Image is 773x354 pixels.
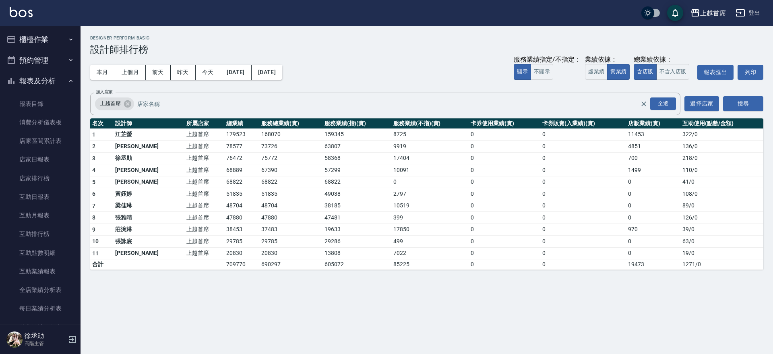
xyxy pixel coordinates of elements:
td: 4851 [626,141,680,153]
td: 29785 [259,236,322,248]
td: 0 [469,224,540,236]
td: 徐丞勛 [113,152,184,164]
td: 0 [469,259,540,270]
td: 47880 [259,212,322,224]
td: 0 [469,247,540,259]
td: 218 / 0 [680,152,763,164]
td: 0 [469,236,540,248]
td: 0 [540,152,626,164]
td: 0 [469,212,540,224]
td: 11453 [626,128,680,141]
td: 0 [469,152,540,164]
input: 店家名稱 [135,97,654,111]
td: 19 / 0 [680,247,763,259]
td: 0 [626,188,680,200]
td: 51835 [259,188,322,200]
td: 700 [626,152,680,164]
td: 19473 [626,259,680,270]
td: 0 [469,128,540,141]
a: 店家日報表 [3,150,77,169]
span: 7 [92,203,95,209]
button: 昨天 [171,65,196,80]
div: 服務業績指定/不指定： [514,56,581,64]
td: 上越首席 [184,152,224,164]
td: 上越首席 [184,128,224,141]
td: 126 / 0 [680,212,763,224]
td: 0 [540,236,626,248]
a: 互助月報表 [3,206,77,225]
td: 0 [626,247,680,259]
td: 10091 [391,164,469,176]
h5: 徐丞勛 [25,332,66,340]
a: 互助排行榜 [3,225,77,243]
td: [PERSON_NAME] [113,141,184,153]
td: 0 [469,164,540,176]
td: 上越首席 [184,224,224,236]
button: Clear [638,98,649,110]
td: 48704 [259,200,322,212]
td: 0 [626,212,680,224]
td: 399 [391,212,469,224]
a: 互助點數明細 [3,244,77,262]
td: 0 [469,200,540,212]
td: 7022 [391,247,469,259]
td: 1271 / 0 [680,259,763,270]
td: 17850 [391,224,469,236]
td: 0 [626,236,680,248]
td: 1499 [626,164,680,176]
td: 上越首席 [184,236,224,248]
button: [DATE] [220,65,251,80]
td: [PERSON_NAME] [113,247,184,259]
td: 136 / 0 [680,141,763,153]
td: 上越首席 [184,188,224,200]
td: 41 / 0 [680,176,763,188]
td: 0 [469,141,540,153]
button: 本月 [90,65,115,80]
td: 78577 [224,141,259,153]
td: 17404 [391,152,469,164]
a: 互助日報表 [3,188,77,206]
a: 互助業績報表 [3,262,77,281]
td: 499 [391,236,469,248]
a: 消費分析儀表板 [3,113,77,132]
td: 57299 [322,164,391,176]
img: Logo [10,7,33,17]
td: 89 / 0 [680,200,763,212]
button: 今天 [196,65,221,80]
td: 江芷螢 [113,128,184,141]
td: 68822 [224,176,259,188]
button: 不顯示 [531,64,553,80]
td: 上越首席 [184,164,224,176]
a: 全店業績分析表 [3,281,77,299]
td: 108 / 0 [680,188,763,200]
table: a dense table [90,118,763,270]
td: 上越首席 [184,212,224,224]
td: 0 [391,176,469,188]
div: 上越首席 [700,8,726,18]
td: 67390 [259,164,322,176]
button: 含店販 [634,64,656,80]
td: 322 / 0 [680,128,763,141]
th: 所屬店家 [184,118,224,129]
td: 0 [540,224,626,236]
span: 9 [92,226,95,233]
th: 總業績 [224,118,259,129]
th: 設計師 [113,118,184,129]
td: 0 [540,176,626,188]
td: 上越首席 [184,141,224,153]
td: 110 / 0 [680,164,763,176]
td: [PERSON_NAME] [113,176,184,188]
td: 上越首席 [184,200,224,212]
td: 38185 [322,200,391,212]
td: 0 [626,176,680,188]
button: 搜尋 [723,96,763,111]
td: 0 [626,200,680,212]
td: 68889 [224,164,259,176]
th: 服務業績(指)(實) [322,118,391,129]
button: 不含入店販 [656,64,690,80]
th: 互助使用(點數/金額) [680,118,763,129]
td: 0 [469,176,540,188]
td: 38453 [224,224,259,236]
span: 1 [92,131,95,138]
a: 每日業績分析表 [3,299,77,318]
